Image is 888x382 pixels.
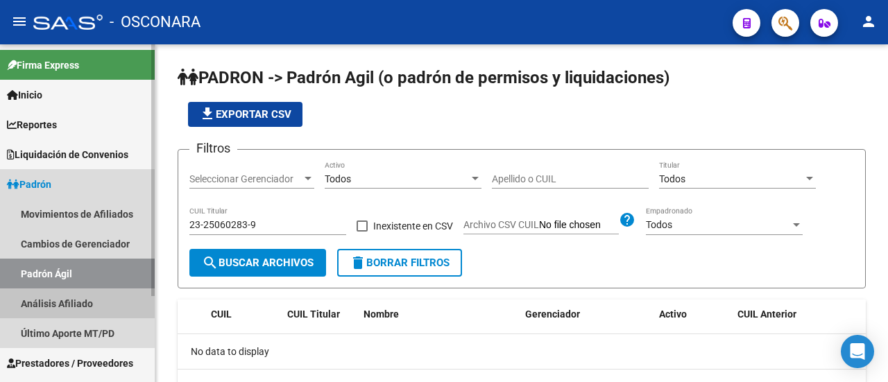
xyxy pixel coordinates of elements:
[202,254,219,271] mat-icon: search
[7,87,42,103] span: Inicio
[205,299,282,329] datatable-header-cell: CUIL
[110,7,200,37] span: - OSCONARA
[350,257,450,269] span: Borrar Filtros
[188,102,302,127] button: Exportar CSV
[659,173,685,184] span: Todos
[860,13,877,30] mat-icon: person
[337,249,462,277] button: Borrar Filtros
[358,299,520,329] datatable-header-cell: Nombre
[373,218,453,234] span: Inexistente en CSV
[525,309,580,320] span: Gerenciador
[520,299,654,329] datatable-header-cell: Gerenciador
[841,335,874,368] div: Open Intercom Messenger
[732,299,866,329] datatable-header-cell: CUIL Anterior
[178,334,866,369] div: No data to display
[199,105,216,122] mat-icon: file_download
[350,254,366,271] mat-icon: delete
[189,139,237,158] h3: Filtros
[211,309,232,320] span: CUIL
[654,299,732,329] datatable-header-cell: Activo
[539,219,619,232] input: Archivo CSV CUIL
[282,299,358,329] datatable-header-cell: CUIL Titular
[11,13,28,30] mat-icon: menu
[202,257,314,269] span: Buscar Archivos
[659,309,687,320] span: Activo
[7,177,51,192] span: Padrón
[189,173,302,185] span: Seleccionar Gerenciador
[325,173,351,184] span: Todos
[199,108,291,121] span: Exportar CSV
[287,309,340,320] span: CUIL Titular
[7,117,57,132] span: Reportes
[463,219,539,230] span: Archivo CSV CUIL
[178,68,669,87] span: PADRON -> Padrón Agil (o padrón de permisos y liquidaciones)
[737,309,796,320] span: CUIL Anterior
[189,249,326,277] button: Buscar Archivos
[364,309,399,320] span: Nombre
[7,356,133,371] span: Prestadores / Proveedores
[646,219,672,230] span: Todos
[619,211,635,228] mat-icon: help
[7,58,79,73] span: Firma Express
[7,147,128,162] span: Liquidación de Convenios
